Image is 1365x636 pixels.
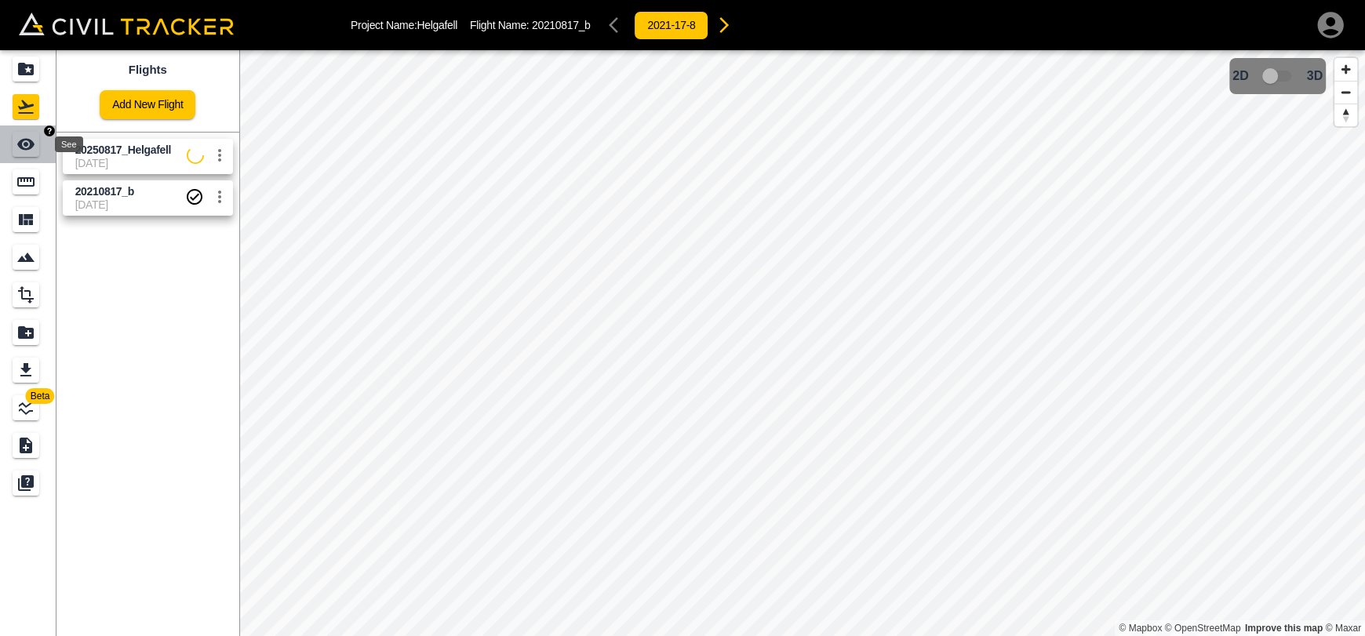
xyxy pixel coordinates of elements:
[1165,623,1241,634] a: OpenStreetMap
[351,19,457,31] p: Project Name: Helgafell
[19,13,234,35] img: Civil Tracker
[532,19,591,31] span: 20210817_b
[55,136,83,152] div: See
[1232,69,1248,83] span: 2D
[1245,623,1323,634] a: Map feedback
[634,11,708,40] button: 2021-17-8
[1334,81,1357,104] button: Zoom out
[1325,623,1361,634] a: Maxar
[239,50,1365,636] canvas: Map
[1255,61,1301,91] span: 3D model not uploaded yet
[1334,58,1357,81] button: Zoom in
[1119,623,1162,634] a: Mapbox
[470,19,591,31] p: Flight Name:
[1334,104,1357,126] button: Reset bearing to north
[1307,69,1323,83] span: 3D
